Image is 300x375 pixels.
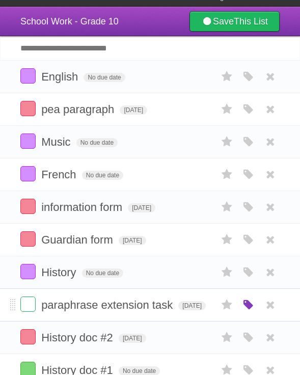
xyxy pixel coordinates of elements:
span: History doc #2 [41,331,116,344]
span: [DATE] [120,105,147,115]
span: No due date [84,73,125,82]
span: [DATE] [119,236,146,245]
span: pea paragraph [41,103,117,116]
span: French [41,168,78,181]
label: Star task [217,297,237,313]
label: Done [20,231,36,247]
b: This List [234,16,268,26]
span: No due date [82,171,123,180]
span: Music [41,136,73,148]
span: No due date [76,138,118,147]
label: Star task [217,264,237,281]
label: Star task [217,199,237,216]
label: Star task [217,68,237,85]
span: [DATE] [119,334,146,343]
span: [DATE] [178,301,206,310]
label: Star task [217,231,237,248]
span: paraphrase extension task [41,299,175,311]
a: SaveThis List [189,11,280,32]
label: Done [20,329,36,344]
span: English [41,70,80,83]
label: Star task [217,329,237,346]
span: School Work - Grade 10 [20,16,119,26]
label: Star task [217,166,237,183]
span: Guardian form [41,233,116,246]
label: Star task [217,101,237,118]
span: [DATE] [128,203,155,212]
span: information form [41,201,125,213]
label: Star task [217,133,237,150]
label: Done [20,264,36,279]
label: Done [20,133,36,149]
label: Done [20,297,36,312]
label: Done [20,199,36,214]
label: Done [20,166,36,181]
span: History [41,266,78,279]
span: No due date [82,269,123,278]
label: Done [20,68,36,84]
label: Done [20,101,36,116]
